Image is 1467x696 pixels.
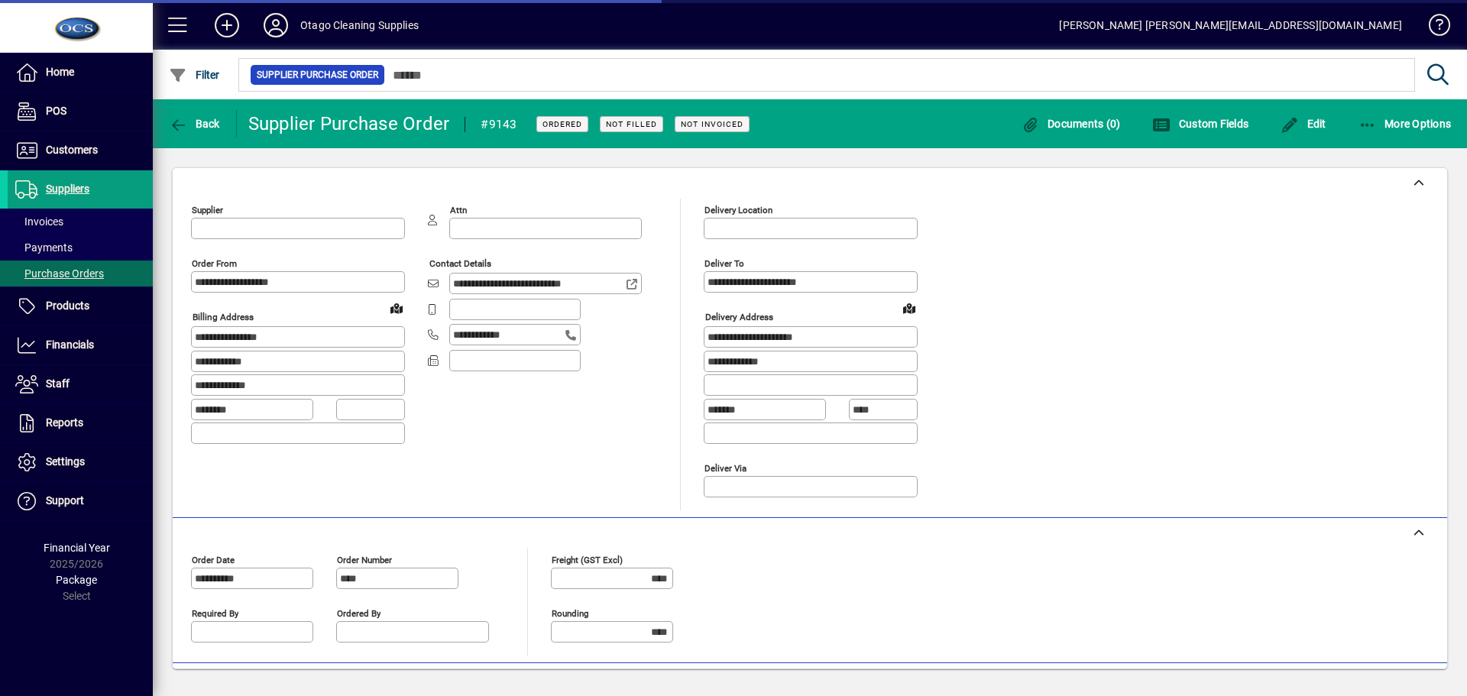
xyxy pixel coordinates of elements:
[8,482,153,520] a: Support
[1277,110,1330,138] button: Edit
[704,205,772,215] mat-label: Delivery Location
[46,66,74,78] span: Home
[384,296,409,320] a: View on map
[8,365,153,403] a: Staff
[1018,110,1125,138] button: Documents (0)
[46,299,89,312] span: Products
[481,112,517,137] div: #9143
[165,61,224,89] button: Filter
[704,258,744,269] mat-label: Deliver To
[15,215,63,228] span: Invoices
[15,241,73,254] span: Payments
[44,542,110,554] span: Financial Year
[165,110,224,138] button: Back
[8,261,153,286] a: Purchase Orders
[8,443,153,481] a: Settings
[192,554,235,565] mat-label: Order date
[46,455,85,468] span: Settings
[46,183,89,195] span: Suppliers
[552,607,588,618] mat-label: Rounding
[704,462,746,473] mat-label: Deliver via
[1152,118,1248,130] span: Custom Fields
[8,404,153,442] a: Reports
[46,416,83,429] span: Reports
[169,69,220,81] span: Filter
[15,267,104,280] span: Purchase Orders
[1022,118,1121,130] span: Documents (0)
[1417,3,1448,53] a: Knowledge Base
[552,554,623,565] mat-label: Freight (GST excl)
[192,607,238,618] mat-label: Required by
[1281,118,1326,130] span: Edit
[8,53,153,92] a: Home
[1355,110,1456,138] button: More Options
[1059,13,1402,37] div: [PERSON_NAME] [PERSON_NAME][EMAIL_ADDRESS][DOMAIN_NAME]
[8,131,153,170] a: Customers
[46,494,84,507] span: Support
[542,119,582,129] span: Ordered
[56,574,97,586] span: Package
[1148,110,1252,138] button: Custom Fields
[300,13,419,37] div: Otago Cleaning Supplies
[897,296,921,320] a: View on map
[46,338,94,351] span: Financials
[337,554,392,565] mat-label: Order number
[192,258,237,269] mat-label: Order from
[46,377,70,390] span: Staff
[337,607,381,618] mat-label: Ordered by
[192,205,223,215] mat-label: Supplier
[8,235,153,261] a: Payments
[681,119,743,129] span: Not Invoiced
[251,11,300,39] button: Profile
[248,112,450,136] div: Supplier Purchase Order
[202,11,251,39] button: Add
[450,205,467,215] mat-label: Attn
[153,110,237,138] app-page-header-button: Back
[8,287,153,325] a: Products
[257,67,378,83] span: Supplier Purchase Order
[46,105,66,117] span: POS
[606,119,657,129] span: Not Filled
[8,92,153,131] a: POS
[1359,118,1452,130] span: More Options
[8,209,153,235] a: Invoices
[169,118,220,130] span: Back
[46,144,98,156] span: Customers
[8,326,153,364] a: Financials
